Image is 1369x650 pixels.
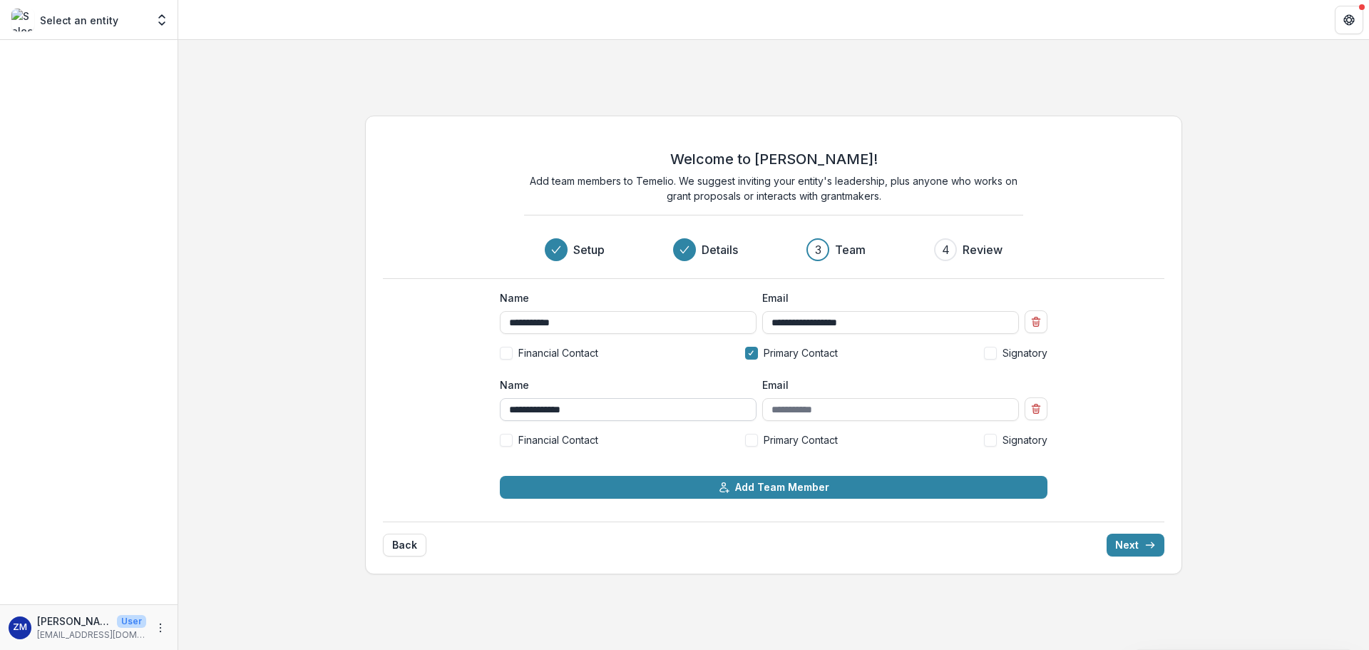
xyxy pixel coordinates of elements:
[1335,6,1363,34] button: Get Help
[500,290,748,305] label: Name
[40,13,118,28] p: Select an entity
[518,345,598,360] span: Financial Contact
[11,9,34,31] img: Select an entity
[764,432,838,447] span: Primary Contact
[702,241,738,258] h3: Details
[764,345,838,360] span: Primary Contact
[152,6,172,34] button: Open entity switcher
[37,629,146,641] p: [EMAIL_ADDRESS][DOMAIN_NAME]
[573,241,605,258] h3: Setup
[524,173,1023,203] p: Add team members to Temelio. We suggest inviting your entity's leadership, plus anyone who works ...
[670,151,878,168] h2: Welcome to [PERSON_NAME]!
[37,614,111,629] p: [PERSON_NAME]
[942,241,950,258] div: 4
[1025,397,1047,420] button: Remove team member
[815,241,821,258] div: 3
[545,238,1003,261] div: Progress
[1025,310,1047,333] button: Remove team member
[500,476,1047,499] button: Add Team Member
[963,241,1003,258] h3: Review
[383,534,426,557] button: Back
[1003,345,1047,360] span: Signatory
[1003,432,1047,447] span: Signatory
[762,290,1010,305] label: Email
[835,241,866,258] h3: Team
[13,623,27,632] div: Zach Morton
[762,377,1010,392] label: Email
[518,432,598,447] span: Financial Contact
[152,619,169,636] button: More
[1107,534,1164,557] button: Next
[117,615,146,628] p: User
[500,377,748,392] label: Name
